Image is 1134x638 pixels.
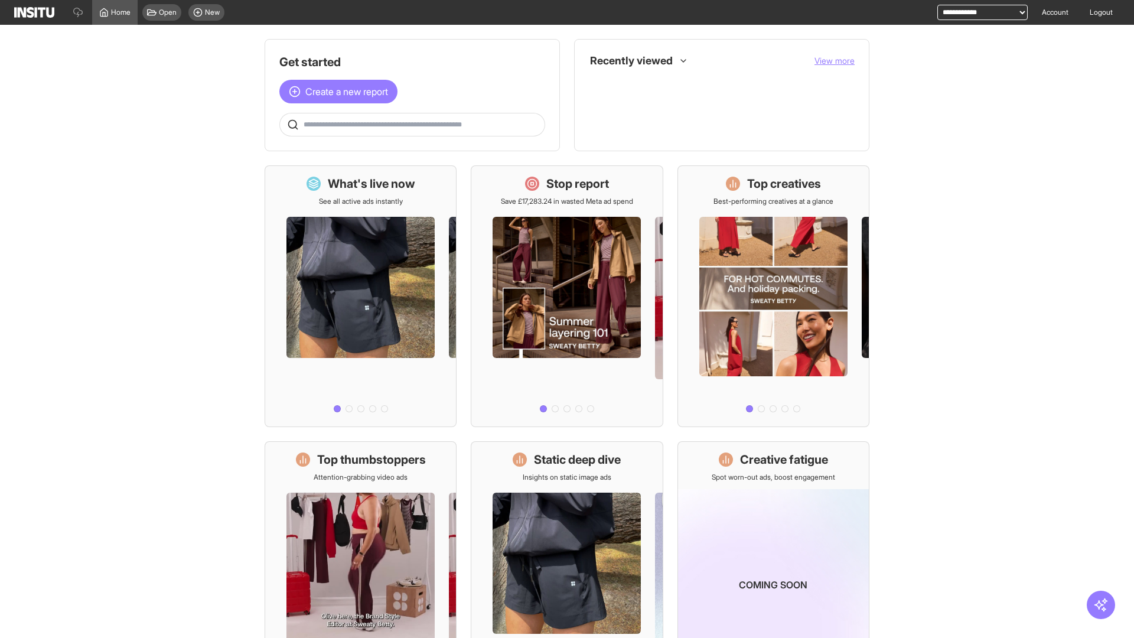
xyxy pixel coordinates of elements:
h1: Top thumbstoppers [317,451,426,468]
p: See all active ads instantly [319,197,403,206]
h1: What's live now [328,175,415,192]
h1: Static deep dive [534,451,621,468]
span: Home [111,8,131,17]
p: Insights on static image ads [523,473,611,482]
span: Create a new report [305,84,388,99]
button: View more [814,55,855,67]
h1: Get started [279,54,545,70]
img: Logo [14,7,54,18]
span: View more [814,56,855,66]
h1: Top creatives [747,175,821,192]
p: Save £17,283.24 in wasted Meta ad spend [501,197,633,206]
a: What's live nowSee all active ads instantly [265,165,457,427]
a: Top creativesBest-performing creatives at a glance [677,165,869,427]
span: New [205,8,220,17]
button: Create a new report [279,80,397,103]
span: Open [159,8,177,17]
h1: Stop report [546,175,609,192]
p: Attention-grabbing video ads [314,473,408,482]
p: Best-performing creatives at a glance [713,197,833,206]
a: Stop reportSave £17,283.24 in wasted Meta ad spend [471,165,663,427]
